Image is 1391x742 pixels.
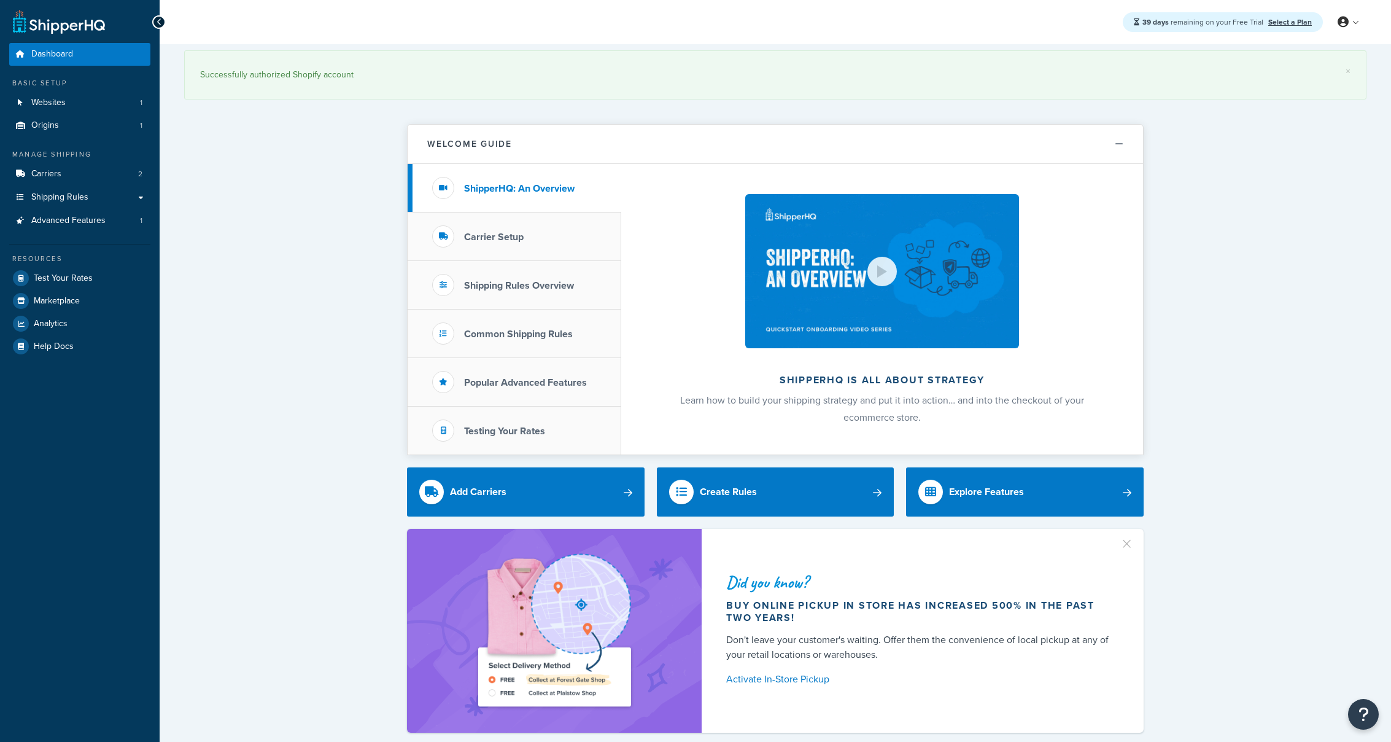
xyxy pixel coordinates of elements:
div: Explore Features [949,483,1024,501]
img: ad-shirt-map-b0359fc47e01cab431d101c4b569394f6a03f54285957d908178d52f29eb9668.png [443,547,665,714]
div: Successfully authorized Shopify account [200,66,1350,84]
span: 1 [140,98,142,108]
h2: ShipperHQ is all about strategy [654,375,1110,386]
li: Websites [9,92,150,114]
span: Websites [31,98,66,108]
a: Select a Plan [1268,17,1312,28]
h3: Shipping Rules Overview [464,280,574,291]
span: 1 [140,216,142,226]
a: Marketplace [9,290,150,312]
li: Carriers [9,163,150,185]
span: Learn how to build your shipping strategy and put it into action… and into the checkout of your e... [680,393,1084,424]
strong: 39 days [1142,17,1169,28]
button: Welcome Guide [408,125,1143,164]
div: Basic Setup [9,78,150,88]
a: × [1346,66,1350,76]
span: remaining on your Free Trial [1142,17,1265,28]
h2: Welcome Guide [427,139,512,149]
button: Open Resource Center [1348,699,1379,730]
span: 1 [140,120,142,131]
a: Websites1 [9,92,150,114]
a: Analytics [9,313,150,335]
span: 2 [138,169,142,179]
h3: Common Shipping Rules [464,329,573,340]
span: Shipping Rules [31,192,88,203]
a: Explore Features [906,467,1144,517]
div: Create Rules [700,483,757,501]
span: Help Docs [34,342,74,352]
a: Help Docs [9,335,150,357]
span: Advanced Features [31,216,106,226]
a: Advanced Features1 [9,209,150,232]
div: Add Carriers [450,483,506,501]
h3: Testing Your Rates [464,426,545,437]
h3: Popular Advanced Features [464,377,587,388]
a: Test Your Rates [9,267,150,289]
div: Buy online pickup in store has increased 500% in the past two years! [726,599,1114,624]
div: Don't leave your customer's waiting. Offer them the convenience of local pickup at any of your re... [726,633,1114,662]
a: Carriers2 [9,163,150,185]
img: ShipperHQ is all about strategy [745,194,1019,348]
a: Create Rules [657,467,894,517]
div: Manage Shipping [9,149,150,160]
a: Add Carriers [407,467,645,517]
span: Marketplace [34,296,80,307]
h3: ShipperHQ: An Overview [464,183,575,194]
span: Test Your Rates [34,273,93,284]
li: Origins [9,114,150,137]
h3: Carrier Setup [464,232,524,243]
span: Dashboard [31,49,73,60]
a: Dashboard [9,43,150,66]
span: Analytics [34,319,68,329]
a: Shipping Rules [9,186,150,209]
a: Activate In-Store Pickup [726,671,1114,688]
div: Did you know? [726,574,1114,591]
li: Advanced Features [9,209,150,232]
a: Origins1 [9,114,150,137]
span: Carriers [31,169,61,179]
span: Origins [31,120,59,131]
div: Resources [9,254,150,264]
